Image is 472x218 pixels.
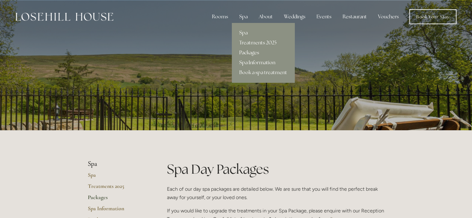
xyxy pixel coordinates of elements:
[232,58,294,68] a: Spa Information
[338,11,372,23] div: Restaurant
[232,28,294,38] a: Spa
[167,185,384,202] p: Each of our day spa packages are detailed below. We are sure that you will find the perfect break...
[373,11,404,23] a: Vouchers
[207,11,233,23] div: Rooms
[16,13,113,21] img: Losehill House
[88,183,147,194] a: Treatments 2025
[234,11,253,23] div: Spa
[88,160,147,168] li: Spa
[232,68,294,78] a: Book a spa treatment
[88,194,147,205] a: Packages
[232,48,294,58] a: Packages
[312,11,336,23] div: Events
[409,9,456,24] a: Book Your Stay
[88,171,147,183] a: Spa
[88,205,147,216] a: Spa Information
[254,11,278,23] div: About
[232,38,294,48] a: Treatments 2025
[279,11,310,23] div: Weddings
[167,160,384,178] h1: Spa Day Packages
